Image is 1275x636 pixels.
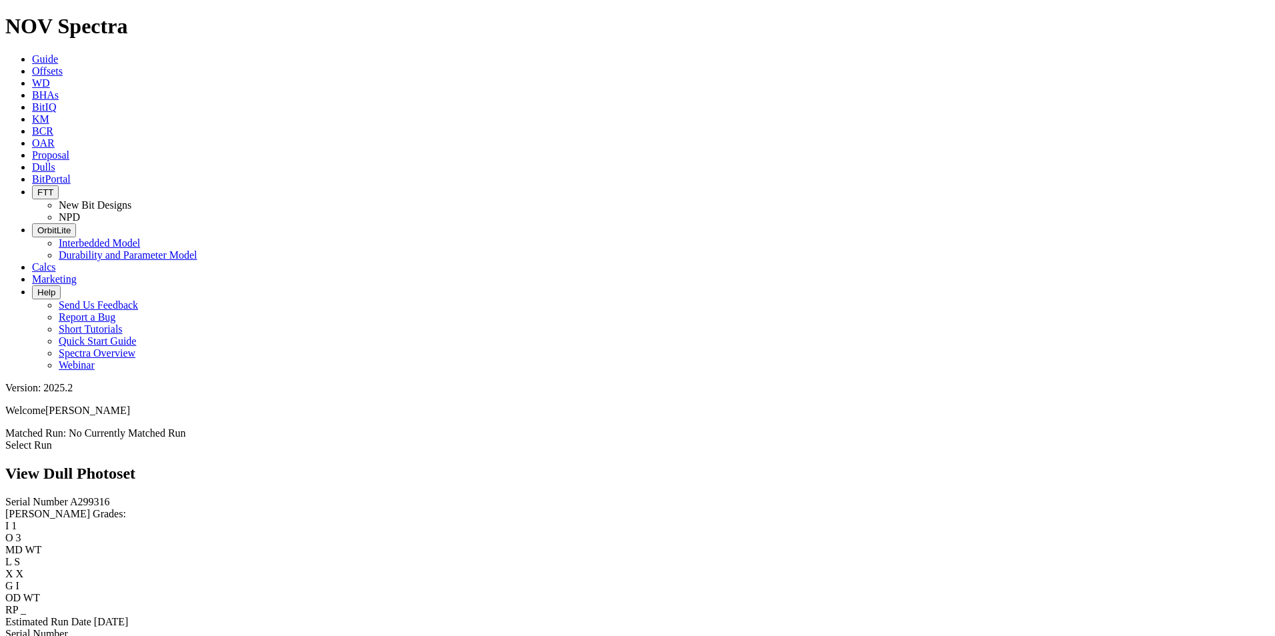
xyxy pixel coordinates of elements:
[5,496,68,507] label: Serial Number
[5,427,66,439] span: Matched Run:
[16,568,24,579] span: X
[32,161,55,173] a: Dulls
[5,604,18,615] label: RP
[5,465,1270,483] h2: View Dull Photoset
[32,125,53,137] a: BCR
[32,173,71,185] a: BitPortal
[70,496,110,507] span: A299316
[59,211,80,223] a: NPD
[5,405,1270,417] p: Welcome
[59,311,115,323] a: Report a Bug
[59,199,131,211] a: New Bit Designs
[5,14,1270,39] h1: NOV Spectra
[21,604,26,615] span: _
[5,592,21,603] label: OD
[32,113,49,125] a: KM
[32,101,56,113] a: BitIQ
[5,544,23,555] label: MD
[32,285,61,299] button: Help
[25,544,42,555] span: WT
[32,137,55,149] a: OAR
[32,149,69,161] a: Proposal
[5,382,1270,394] div: Version: 2025.2
[32,223,76,237] button: OrbitLite
[5,439,52,451] a: Select Run
[5,508,1270,520] div: [PERSON_NAME] Grades:
[32,273,77,285] a: Marketing
[59,299,138,311] a: Send Us Feedback
[45,405,130,416] span: [PERSON_NAME]
[59,323,123,335] a: Short Tutorials
[32,53,58,65] a: Guide
[59,249,197,261] a: Durability and Parameter Model
[37,287,55,297] span: Help
[5,520,9,531] label: I
[23,592,40,603] span: WT
[59,359,95,371] a: Webinar
[69,427,186,439] span: No Currently Matched Run
[14,556,20,567] span: S
[32,261,56,273] a: Calcs
[94,616,129,627] span: [DATE]
[5,580,13,591] label: G
[5,532,13,543] label: O
[59,335,136,347] a: Quick Start Guide
[11,520,17,531] span: 1
[32,77,50,89] a: WD
[37,187,53,197] span: FTT
[5,556,11,567] label: L
[37,225,71,235] span: OrbitLite
[59,237,140,249] a: Interbedded Model
[5,568,13,579] label: X
[32,65,63,77] a: Offsets
[32,89,59,101] a: BHAs
[16,580,19,591] span: I
[32,185,59,199] button: FTT
[5,616,91,627] label: Estimated Run Date
[16,532,21,543] span: 3
[59,347,135,359] a: Spectra Overview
